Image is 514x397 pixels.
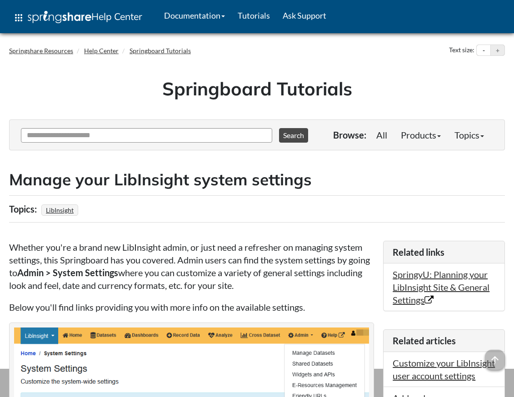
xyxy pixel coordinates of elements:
a: LibInsight [45,203,75,217]
div: Topics: [9,200,39,218]
span: Related articles [393,335,456,346]
span: Help Center [91,10,142,22]
a: arrow_upward [485,351,505,362]
a: apps Help Center [7,4,149,31]
button: Decrease text size [477,45,490,56]
a: Products [394,126,448,144]
span: arrow_upward [485,350,505,370]
a: Springshare Resources [9,47,73,55]
img: Springshare [28,11,91,23]
a: Help Center [84,47,119,55]
a: Topics [448,126,491,144]
h1: Springboard Tutorials [16,76,498,101]
a: SpringyU: Planning your LibInsight Site & General Settings [393,269,489,305]
a: Springboard Tutorials [130,47,191,55]
p: Whether you're a brand new LibInsight admin, or just need a refresher on managing system settings... [9,241,374,292]
span: Related links [393,247,444,258]
a: Customize your LibInsight user account settings [393,357,495,381]
a: Tutorials [231,4,276,27]
button: Increase text size [491,45,504,56]
strong: Admin > System Settings [17,267,118,278]
h2: Manage your LibInsight system settings [9,169,505,191]
span: apps [13,12,24,23]
a: All [369,126,394,144]
p: Browse: [333,129,366,141]
div: Text size: [447,45,476,56]
a: Ask Support [276,4,333,27]
button: Search [279,128,308,143]
a: Documentation [158,4,231,27]
p: Below you'll find links providing you with more info on the available settings. [9,301,374,313]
